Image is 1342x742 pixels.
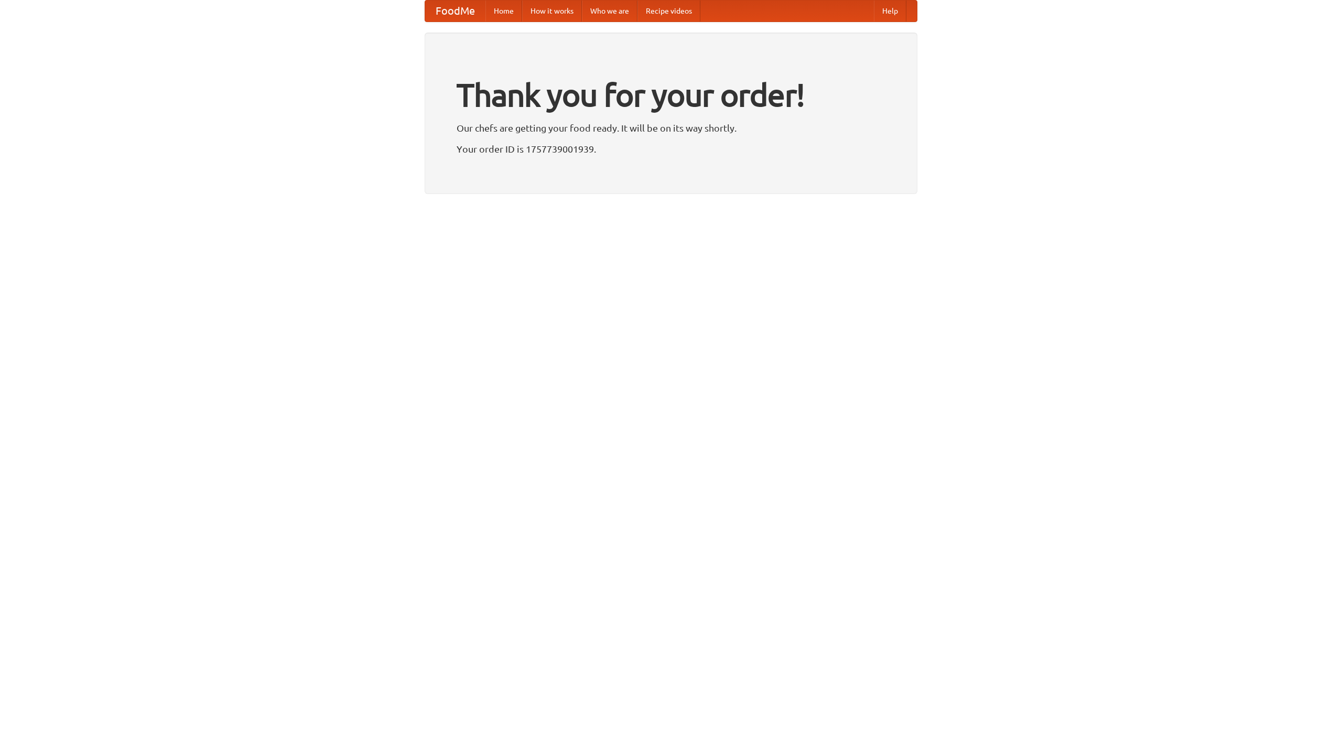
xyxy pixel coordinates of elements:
p: Our chefs are getting your food ready. It will be on its way shortly. [457,120,885,136]
h1: Thank you for your order! [457,70,885,120]
a: Recipe videos [637,1,700,21]
a: Help [874,1,906,21]
a: FoodMe [425,1,485,21]
a: Who we are [582,1,637,21]
p: Your order ID is 1757739001939. [457,141,885,157]
a: Home [485,1,522,21]
a: How it works [522,1,582,21]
